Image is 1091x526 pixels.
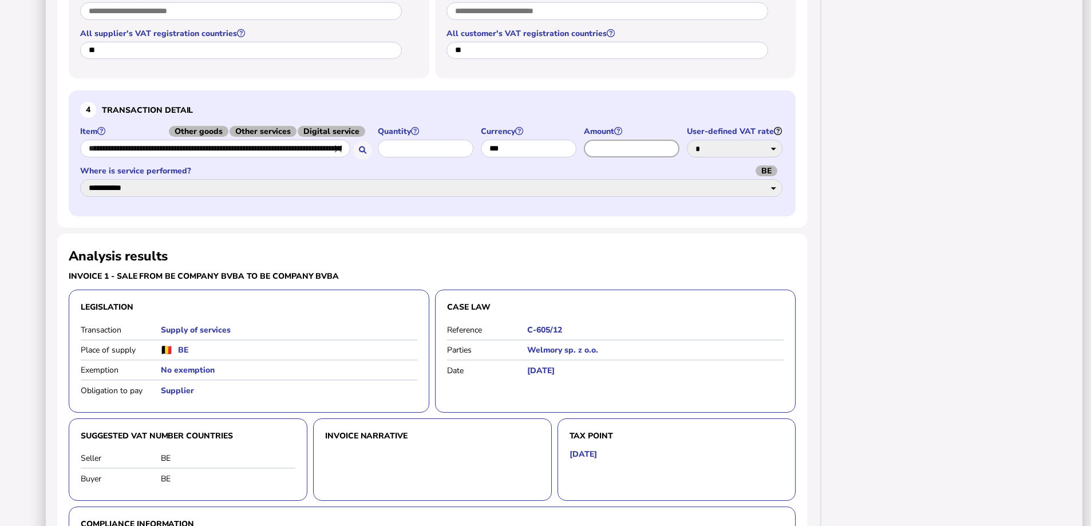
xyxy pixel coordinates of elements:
i: Close [332,143,345,155]
h3: Transaction detail [80,102,784,118]
span: Other goods [169,126,228,137]
section: Define the item, and answer additional questions [69,90,796,216]
button: Search for an item by HS code or use natural language description [353,141,372,160]
label: Seller [81,453,161,464]
label: All supplier's VAT registration countries [80,28,404,39]
label: Item [80,126,372,137]
h5: BE [178,345,188,355]
h5: Welmory sp. z o.o. [527,345,784,355]
label: Place of supply [81,345,161,355]
h5: [DATE] [527,365,784,376]
label: Reference [447,325,527,335]
label: Date [447,365,527,376]
span: Other services [230,126,297,137]
span: Digital service [298,126,365,137]
h3: Tax point [570,430,784,441]
label: Obligation to pay [81,385,161,396]
div: 4 [80,102,96,118]
h3: Legislation [81,302,417,313]
h5: [DATE] [570,449,597,460]
label: Parties [447,345,527,355]
label: Where is service performed? [80,165,784,176]
h5: Supply of services [161,325,417,335]
label: Buyer [81,473,161,484]
label: User-defined VAT rate [687,126,784,137]
h3: Suggested VAT number countries [81,430,295,441]
h5: Supplier [161,385,417,396]
label: Exemption [81,365,161,375]
span: BE [756,165,777,176]
img: be.png [161,346,172,354]
h2: Analysis results [69,247,168,265]
h5: No exemption [161,365,417,375]
label: All customer's VAT registration countries [446,28,770,39]
label: Quantity [378,126,475,137]
h3: Invoice 1 - sale from BE Company BVBA to BE Company BVBA [69,271,429,282]
h3: Case law [447,302,784,313]
h3: Invoice narrative [325,430,540,441]
h5: C‑605/12 [527,325,784,335]
label: Amount [584,126,681,137]
div: BE [161,473,295,484]
label: Transaction [81,325,161,335]
div: BE [161,453,295,464]
label: Currency [481,126,578,137]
